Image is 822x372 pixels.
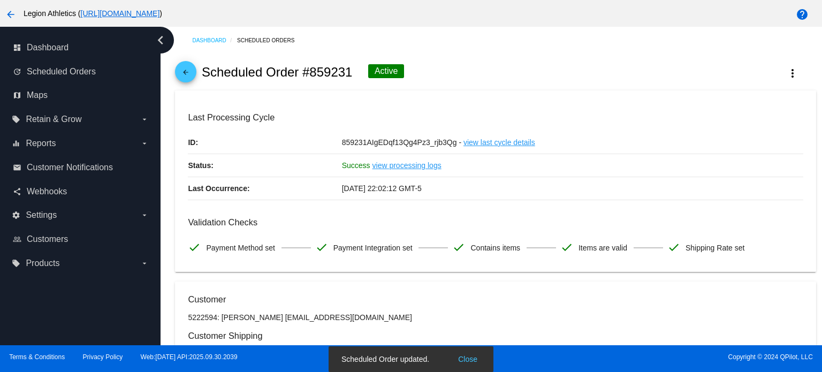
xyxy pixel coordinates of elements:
mat-icon: arrow_back [179,69,192,81]
h3: Customer [188,294,803,305]
a: email Customer Notifications [13,159,149,176]
span: 859231AIgEDqf13Qg4Pz3_rjb3Qg - [342,138,461,147]
i: local_offer [12,259,20,268]
span: Payment Integration set [333,237,413,259]
a: [URL][DOMAIN_NAME] [81,9,160,18]
i: map [13,91,21,100]
mat-icon: help [796,8,809,21]
p: Status: [188,154,341,177]
span: Maps [27,90,48,100]
div: Active [368,64,405,78]
mat-icon: check [452,241,465,254]
span: Reports [26,139,56,148]
i: arrow_drop_down [140,211,149,219]
span: Legion Athletics ( ) [24,9,162,18]
span: Products [26,259,59,268]
a: Dashboard [192,32,237,49]
a: share Webhooks [13,183,149,200]
mat-icon: check [667,241,680,254]
a: update Scheduled Orders [13,63,149,80]
i: dashboard [13,43,21,52]
span: Scheduled Orders [27,67,96,77]
a: view last cycle details [463,131,535,154]
a: map Maps [13,87,149,104]
mat-icon: arrow_back [4,8,17,21]
i: people_outline [13,235,21,244]
span: Settings [26,210,57,220]
mat-icon: check [315,241,328,254]
span: Copyright © 2024 QPilot, LLC [420,353,813,361]
span: Retain & Grow [26,115,81,124]
a: Web:[DATE] API:2025.09.30.2039 [141,353,238,361]
i: email [13,163,21,172]
i: arrow_drop_down [140,115,149,124]
span: Shipping Rate set [686,237,745,259]
h3: Validation Checks [188,217,803,227]
i: share [13,187,21,196]
a: view processing logs [372,154,442,177]
i: chevron_left [152,32,169,49]
span: [DATE] 22:02:12 GMT-5 [342,184,422,193]
p: 5222594: [PERSON_NAME] [EMAIL_ADDRESS][DOMAIN_NAME] [188,313,803,322]
h3: Customer Shipping [188,331,803,341]
span: Dashboard [27,43,68,52]
span: Customers [27,234,68,244]
span: Webhooks [27,187,67,196]
a: people_outline Customers [13,231,149,248]
span: Success [342,161,370,170]
mat-icon: more_vert [786,67,799,80]
a: Privacy Policy [83,353,123,361]
i: settings [12,211,20,219]
p: ID: [188,131,341,154]
h2: Scheduled Order #859231 [202,65,353,80]
a: dashboard Dashboard [13,39,149,56]
a: Scheduled Orders [237,32,304,49]
a: Terms & Conditions [9,353,65,361]
i: equalizer [12,139,20,148]
p: Last Occurrence: [188,177,341,200]
i: arrow_drop_down [140,259,149,268]
i: local_offer [12,115,20,124]
i: arrow_drop_down [140,139,149,148]
h3: Last Processing Cycle [188,112,803,123]
mat-icon: check [560,241,573,254]
span: Customer Notifications [27,163,113,172]
button: Close [455,354,481,365]
span: Payment Method set [206,237,275,259]
i: update [13,67,21,76]
span: Contains items [470,237,520,259]
mat-icon: check [188,241,201,254]
simple-snack-bar: Scheduled Order updated. [341,354,481,365]
span: Items are valid [579,237,627,259]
